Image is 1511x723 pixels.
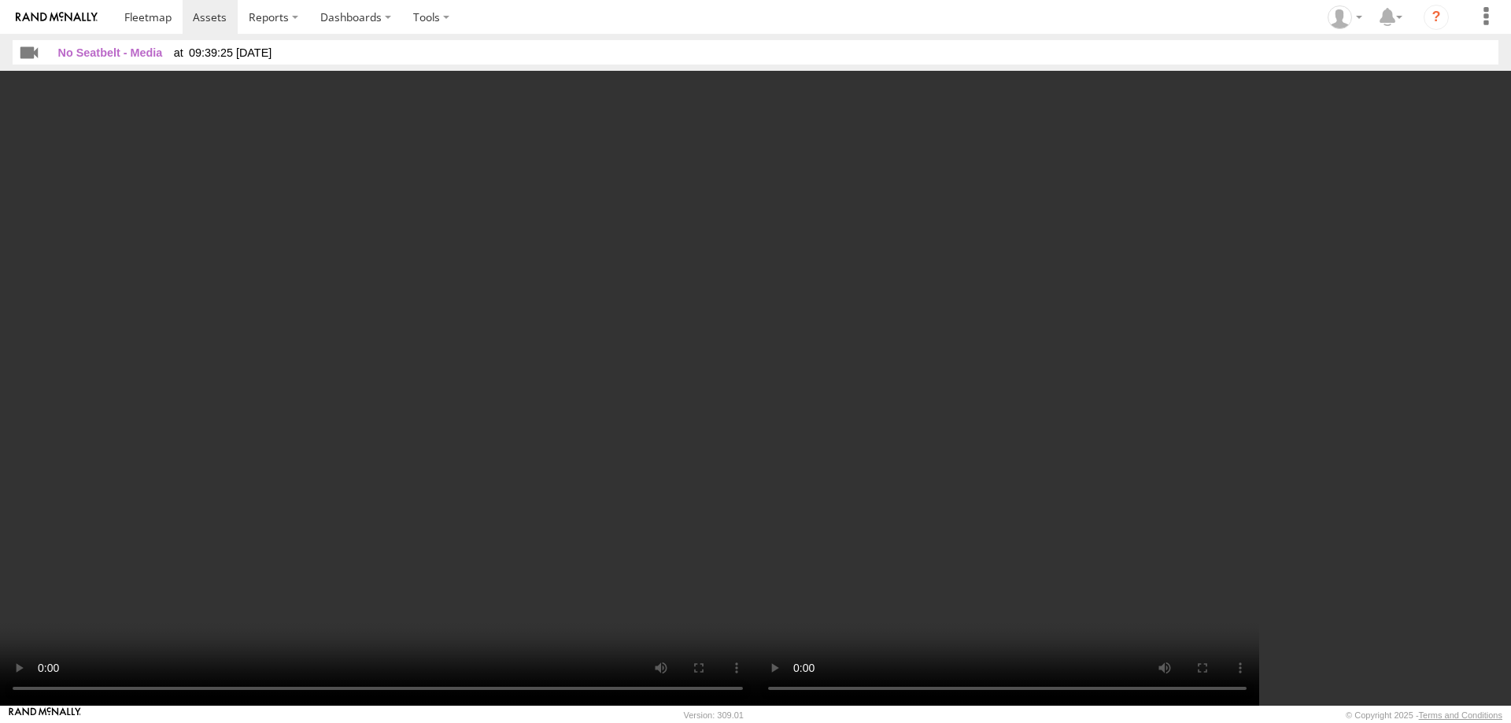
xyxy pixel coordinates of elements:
span: 09:39:25 [DATE] [174,46,272,59]
span: No Seatbelt - Media [58,46,163,59]
img: rand-logo.svg [16,12,98,23]
a: Visit our Website [9,707,81,723]
i: ? [1424,5,1449,30]
a: Terms and Conditions [1419,710,1502,720]
div: Caitlyn Akarman [1322,6,1368,29]
div: © Copyright 2025 - [1346,710,1502,720]
div: Version: 309.01 [684,710,744,720]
